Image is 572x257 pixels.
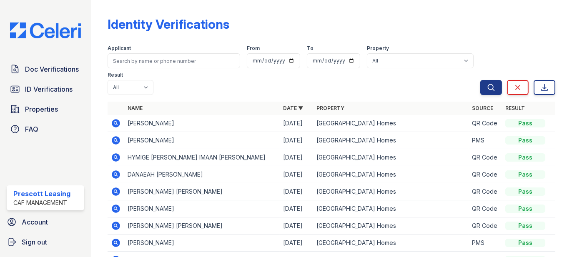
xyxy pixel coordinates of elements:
a: Doc Verifications [7,61,84,77]
td: QR Code [469,166,502,183]
td: [PERSON_NAME] [PERSON_NAME] [124,217,280,235]
td: [GEOGRAPHIC_DATA] Homes [313,200,469,217]
a: Properties [7,101,84,117]
img: CE_Logo_Blue-a8612792a0a2168367f1c8372b55b34899dd931a85d93a1a3d3e32e68fde9ad4.png [3,22,88,38]
td: PMS [469,132,502,149]
a: Source [472,105,493,111]
td: HYMIGE [PERSON_NAME] IMAAN [PERSON_NAME] [124,149,280,166]
a: Result [505,105,525,111]
td: QR Code [469,115,502,132]
div: Identity Verifications [108,17,229,32]
span: Sign out [22,237,47,247]
label: To [307,45,314,52]
td: [DATE] [280,183,313,200]
td: QR Code [469,183,502,200]
td: [GEOGRAPHIC_DATA] Homes [313,132,469,149]
span: Doc Verifications [25,64,79,74]
label: Property [367,45,389,52]
div: Pass [505,119,545,127]
a: Sign out [3,234,88,250]
td: [DATE] [280,149,313,166]
td: [DATE] [280,115,313,132]
label: From [247,45,260,52]
td: [PERSON_NAME] [124,132,280,149]
td: PMS [469,235,502,252]
span: Account [22,217,48,227]
a: FAQ [7,121,84,137]
td: [DATE] [280,217,313,235]
td: [PERSON_NAME] [PERSON_NAME] [124,183,280,200]
td: [GEOGRAPHIC_DATA] Homes [313,217,469,235]
td: DANAEAH [PERSON_NAME] [124,166,280,183]
div: Pass [505,153,545,162]
td: [GEOGRAPHIC_DATA] Homes [313,149,469,166]
td: [DATE] [280,235,313,252]
td: [GEOGRAPHIC_DATA] Homes [313,235,469,252]
td: [DATE] [280,132,313,149]
td: [GEOGRAPHIC_DATA] Homes [313,183,469,200]
a: Date ▼ [283,105,303,111]
div: Prescott Leasing [13,189,70,199]
span: ID Verifications [25,84,73,94]
td: QR Code [469,200,502,217]
td: QR Code [469,217,502,235]
input: Search by name or phone number [108,53,240,68]
td: [GEOGRAPHIC_DATA] Homes [313,166,469,183]
label: Applicant [108,45,131,52]
label: Result [108,72,123,78]
td: QR Code [469,149,502,166]
td: [PERSON_NAME] [124,200,280,217]
a: Property [316,105,344,111]
td: [DATE] [280,200,313,217]
td: [GEOGRAPHIC_DATA] Homes [313,115,469,132]
span: Properties [25,104,58,114]
div: CAF Management [13,199,70,207]
a: Account [3,214,88,230]
div: Pass [505,170,545,179]
span: FAQ [25,124,38,134]
div: Pass [505,239,545,247]
a: Name [128,105,143,111]
div: Pass [505,136,545,145]
div: Pass [505,205,545,213]
td: [DATE] [280,166,313,183]
td: [PERSON_NAME] [124,115,280,132]
td: [PERSON_NAME] [124,235,280,252]
div: Pass [505,222,545,230]
div: Pass [505,187,545,196]
a: ID Verifications [7,81,84,97]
